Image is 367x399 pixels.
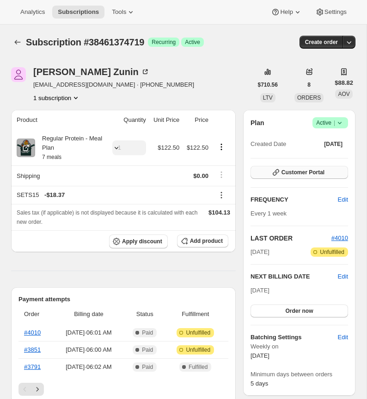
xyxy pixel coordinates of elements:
[158,144,179,151] span: $122.50
[332,330,354,345] button: Edit
[331,234,348,243] button: #4010
[324,140,343,148] span: [DATE]
[251,195,338,204] h2: FREQUENCY
[214,142,229,152] button: Product actions
[251,352,269,359] span: [DATE]
[35,134,104,162] div: Regular Protein - Meal Plan
[251,287,269,294] span: [DATE]
[208,209,230,216] span: $104.13
[251,272,338,281] h2: NEXT BILLING DATE
[24,363,41,370] a: #3791
[251,247,269,257] span: [DATE]
[251,342,348,351] span: Weekly on
[335,78,353,88] span: $88.82
[122,238,162,245] span: Apply discount
[316,118,344,127] span: Active
[281,169,324,176] span: Customer Portal
[258,81,278,89] span: $710.56
[187,144,208,151] span: $122.50
[127,310,163,319] span: Status
[190,237,223,245] span: Add product
[33,67,150,76] div: [PERSON_NAME] Zunin
[285,307,313,315] span: Order now
[310,6,352,19] button: Settings
[300,36,343,49] button: Create order
[18,295,228,304] h2: Payment attempts
[17,190,208,200] div: SETS15
[189,363,208,371] span: Fulfilled
[109,234,168,248] button: Apply discount
[11,36,24,49] button: Subscriptions
[168,310,223,319] span: Fulfillment
[214,170,229,180] button: Shipping actions
[17,209,198,225] span: Sales tax (if applicable) is not displayed because it is calculated with each new order.
[11,165,107,186] th: Shipping
[251,210,287,217] span: Every 1 week
[251,234,331,243] h2: LAST ORDER
[31,383,44,396] button: Next
[263,95,273,101] span: LTV
[152,38,176,46] span: Recurring
[338,272,348,281] button: Edit
[252,78,283,91] button: $710.56
[297,95,321,101] span: ORDERS
[280,8,293,16] span: Help
[58,8,99,16] span: Subscriptions
[251,118,264,127] h2: Plan
[307,81,311,89] span: 8
[52,6,104,19] button: Subscriptions
[18,383,228,396] nav: Pagination
[106,6,141,19] button: Tools
[320,248,344,256] span: Unfulfilled
[18,304,53,324] th: Order
[56,345,122,355] span: [DATE] · 06:00 AM
[251,333,338,342] h6: Batching Settings
[251,139,286,149] span: Created Date
[331,234,348,241] a: #4010
[251,370,348,379] span: Minimum days between orders
[42,154,61,160] small: 7 meals
[107,110,149,130] th: Quantity
[185,38,200,46] span: Active
[11,67,26,82] span: Kelli Zunin
[338,333,348,342] span: Edit
[17,139,35,157] img: product img
[193,172,208,179] span: $0.00
[338,91,349,97] span: AOV
[20,8,45,16] span: Analytics
[182,110,211,130] th: Price
[142,329,153,336] span: Paid
[112,8,126,16] span: Tools
[15,6,50,19] button: Analytics
[177,234,228,247] button: Add product
[149,110,183,130] th: Unit Price
[186,346,210,354] span: Unfulfilled
[318,138,348,151] button: [DATE]
[24,329,41,336] a: #4010
[251,166,348,179] button: Customer Portal
[334,119,335,127] span: |
[56,328,122,337] span: [DATE] · 06:01 AM
[338,195,348,204] span: Edit
[302,78,316,91] button: 8
[33,93,80,102] button: Product actions
[186,329,210,336] span: Unfulfilled
[26,37,144,47] span: Subscription #38461374719
[324,8,347,16] span: Settings
[33,80,194,89] span: [EMAIL_ADDRESS][DOMAIN_NAME] · [PHONE_NUMBER]
[56,362,122,372] span: [DATE] · 06:02 AM
[142,346,153,354] span: Paid
[265,6,307,19] button: Help
[251,304,348,317] button: Order now
[305,38,338,46] span: Create order
[11,110,107,130] th: Product
[44,190,65,200] span: - $18.37
[24,346,41,353] a: #3851
[56,310,122,319] span: Billing date
[142,363,153,371] span: Paid
[251,380,268,387] span: 5 days
[332,192,354,207] button: Edit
